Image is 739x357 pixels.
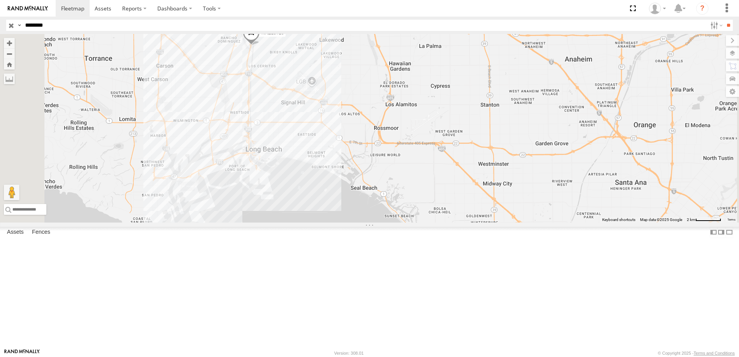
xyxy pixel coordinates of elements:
span: 2 km [687,218,695,222]
button: Zoom in [4,38,15,48]
label: Hide Summary Table [725,227,733,238]
button: Drag Pegman onto the map to open Street View [4,185,19,200]
a: Terms and Conditions [694,351,735,355]
div: Zulema McIntosch [646,3,669,14]
i: ? [696,2,708,15]
img: rand-logo.svg [8,6,48,11]
div: Version: 308.01 [334,351,364,355]
label: Fences [28,227,54,238]
label: Measure [4,73,15,84]
button: Zoom out [4,48,15,59]
div: © Copyright 2025 - [658,351,735,355]
button: Zoom Home [4,59,15,70]
span: Map data ©2025 Google [640,218,682,222]
button: Map Scale: 2 km per 63 pixels [685,217,724,223]
a: Visit our Website [4,349,40,357]
label: Assets [3,227,27,238]
label: Dock Summary Table to the Left [710,227,717,238]
label: Map Settings [726,86,739,97]
a: Terms (opens in new tab) [727,218,736,221]
label: Dock Summary Table to the Right [717,227,725,238]
label: Search Filter Options [707,20,724,31]
label: Search Query [16,20,22,31]
button: Keyboard shortcuts [602,217,635,223]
